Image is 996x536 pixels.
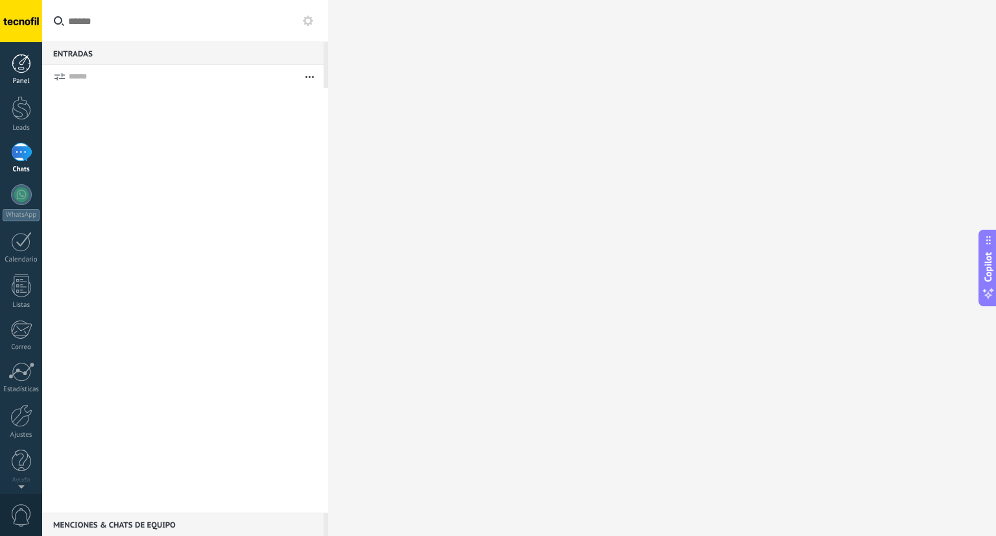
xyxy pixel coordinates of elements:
[42,42,324,65] div: Entradas
[982,252,995,282] span: Copilot
[3,209,40,221] div: WhatsApp
[296,65,324,88] button: Más
[3,385,40,394] div: Estadísticas
[3,165,40,174] div: Chats
[3,124,40,132] div: Leads
[3,301,40,310] div: Listas
[3,77,40,86] div: Panel
[3,256,40,264] div: Calendario
[3,343,40,352] div: Correo
[42,513,324,536] div: Menciones & Chats de equipo
[3,431,40,439] div: Ajustes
